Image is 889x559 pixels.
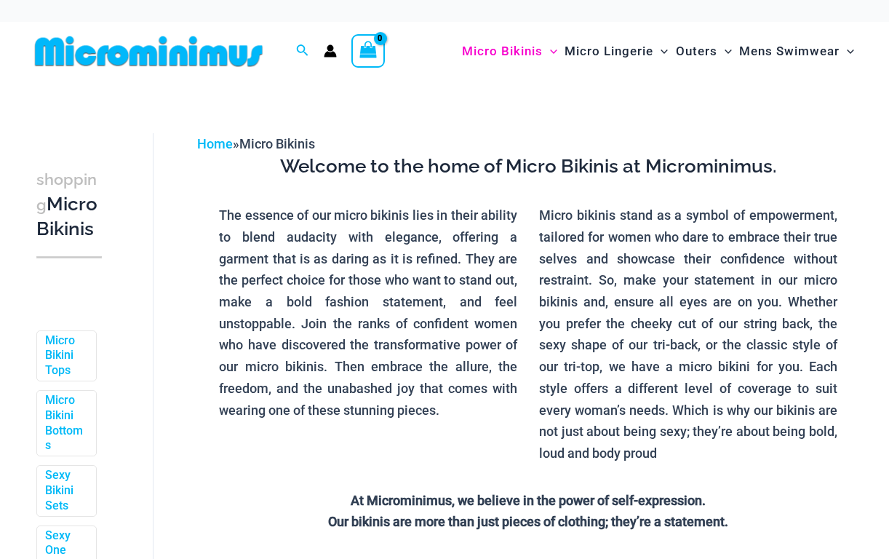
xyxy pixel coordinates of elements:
[351,493,706,508] strong: At Microminimus, we believe in the power of self-expression.
[543,33,557,70] span: Menu Toggle
[45,333,85,378] a: Micro Bikini Tops
[840,33,854,70] span: Menu Toggle
[561,29,671,74] a: Micro LingerieMenu ToggleMenu Toggle
[653,33,668,70] span: Menu Toggle
[539,205,837,464] p: Micro bikinis stand as a symbol of empowerment, tailored for women who dare to embrace their true...
[565,33,653,70] span: Micro Lingerie
[739,33,840,70] span: Mens Swimwear
[219,205,517,421] p: The essence of our micro bikinis lies in their ability to blend audacity with elegance, offering ...
[197,136,315,151] span: »
[36,170,97,214] span: shopping
[45,468,85,513] a: Sexy Bikini Sets
[458,29,561,74] a: Micro BikinisMenu ToggleMenu Toggle
[36,167,102,242] h3: Micro Bikinis
[735,29,858,74] a: Mens SwimwearMenu ToggleMenu Toggle
[45,393,85,453] a: Micro Bikini Bottoms
[324,44,337,58] a: Account icon link
[29,35,268,68] img: MM SHOP LOGO FLAT
[208,154,848,179] h3: Welcome to the home of Micro Bikinis at Microminimus.
[197,136,233,151] a: Home
[239,136,315,151] span: Micro Bikinis
[456,27,860,76] nav: Site Navigation
[462,33,543,70] span: Micro Bikinis
[717,33,732,70] span: Menu Toggle
[672,29,735,74] a: OutersMenu ToggleMenu Toggle
[676,33,717,70] span: Outers
[296,42,309,60] a: Search icon link
[328,514,728,529] strong: Our bikinis are more than just pieces of clothing; they’re a statement.
[351,34,385,68] a: View Shopping Cart, empty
